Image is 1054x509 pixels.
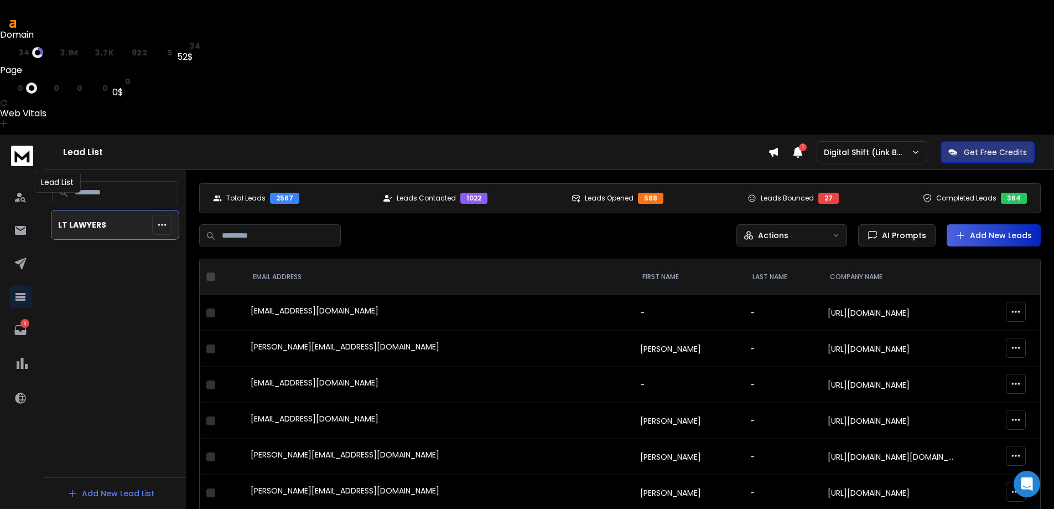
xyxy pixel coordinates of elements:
p: 5 [20,319,29,328]
span: ur [6,84,15,92]
td: - [744,403,822,439]
a: kw0 [87,84,108,92]
td: [URL][DOMAIN_NAME] [821,331,964,367]
span: st [177,42,187,50]
img: logo [11,146,33,166]
td: - [744,367,822,403]
div: 1022 [460,193,487,204]
span: 0 [125,77,131,86]
td: [PERSON_NAME] [634,403,744,439]
a: ar3.1M [48,48,79,57]
span: 34 [189,42,200,50]
span: kw [152,48,165,57]
span: 3.1M [60,48,79,57]
span: 922 [132,48,148,57]
p: Get Free Credits [964,147,1027,158]
div: [PERSON_NAME][EMAIL_ADDRESS][DOMAIN_NAME] [251,449,627,465]
td: [PERSON_NAME] [634,439,744,475]
div: [EMAIL_ADDRESS][DOMAIN_NAME] [251,413,627,429]
span: ar [48,48,58,57]
div: Open Intercom Messenger [1014,471,1040,497]
span: 5 [167,48,173,57]
div: 27 [818,193,839,204]
a: ur0 [6,83,37,94]
td: - [634,295,744,331]
div: [PERSON_NAME][EMAIL_ADDRESS][DOMAIN_NAME] [251,341,627,357]
a: rp3.7K [83,48,114,57]
a: dr34 [6,47,43,58]
p: Leads Bounced [761,194,814,203]
span: 0 [54,84,60,92]
p: Completed Leads [936,194,996,203]
div: [EMAIL_ADDRESS][DOMAIN_NAME] [251,377,627,393]
span: kw [87,84,100,92]
span: rd [64,84,74,92]
div: 0$ [112,86,131,99]
button: AI Prompts [858,224,936,246]
span: rd [118,48,129,57]
div: [PERSON_NAME][EMAIL_ADDRESS][DOMAIN_NAME] [251,485,627,501]
p: Total Leads [226,194,266,203]
td: [URL][DOMAIN_NAME][DOMAIN_NAME] [821,439,964,475]
td: - [744,439,822,475]
p: Leads Opened [585,194,634,203]
p: LT LAWYERS [58,219,106,230]
div: [EMAIL_ADDRESS][DOMAIN_NAME] [251,305,627,321]
button: Get Free Credits [941,141,1035,163]
button: Add New Lead List [59,482,163,505]
p: Digital Shift (Link Building) [824,147,911,158]
div: 2567 [270,193,299,204]
td: [PERSON_NAME] [634,331,744,367]
p: Leads Contacted [397,194,456,203]
span: dr [6,48,16,57]
span: 34 [18,48,29,57]
span: 0 [102,84,108,92]
p: Actions [758,230,788,241]
span: rp [83,48,92,57]
span: 0 [77,84,83,92]
td: [URL][DOMAIN_NAME] [821,295,964,331]
td: - [634,367,744,403]
td: [URL][DOMAIN_NAME] [821,403,964,439]
th: LAST NAME [744,259,822,295]
td: - [744,331,822,367]
th: FIRST NAME [634,259,744,295]
a: kw5 [152,48,173,57]
a: rd0 [64,84,82,92]
div: 364 [1001,193,1027,204]
th: Company Name [821,259,964,295]
button: Add New Leads [947,224,1041,246]
span: st [112,77,122,86]
h1: Lead List [63,146,768,159]
div: 588 [638,193,663,204]
a: st34 [177,42,201,50]
div: Lead List [34,172,81,193]
td: - [744,295,822,331]
div: 52$ [177,50,201,64]
span: rp [41,84,51,92]
span: 0 [18,84,24,92]
a: rp0 [41,84,59,92]
span: 1 [799,143,807,151]
a: 5 [9,319,32,341]
th: EMAIL ADDRESS [244,259,634,295]
a: Add New Leads [956,230,1032,241]
span: 3.7K [95,48,114,57]
span: AI Prompts [878,230,926,241]
a: rd922 [118,48,148,57]
a: st0 [112,77,131,86]
td: [URL][DOMAIN_NAME] [821,367,964,403]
